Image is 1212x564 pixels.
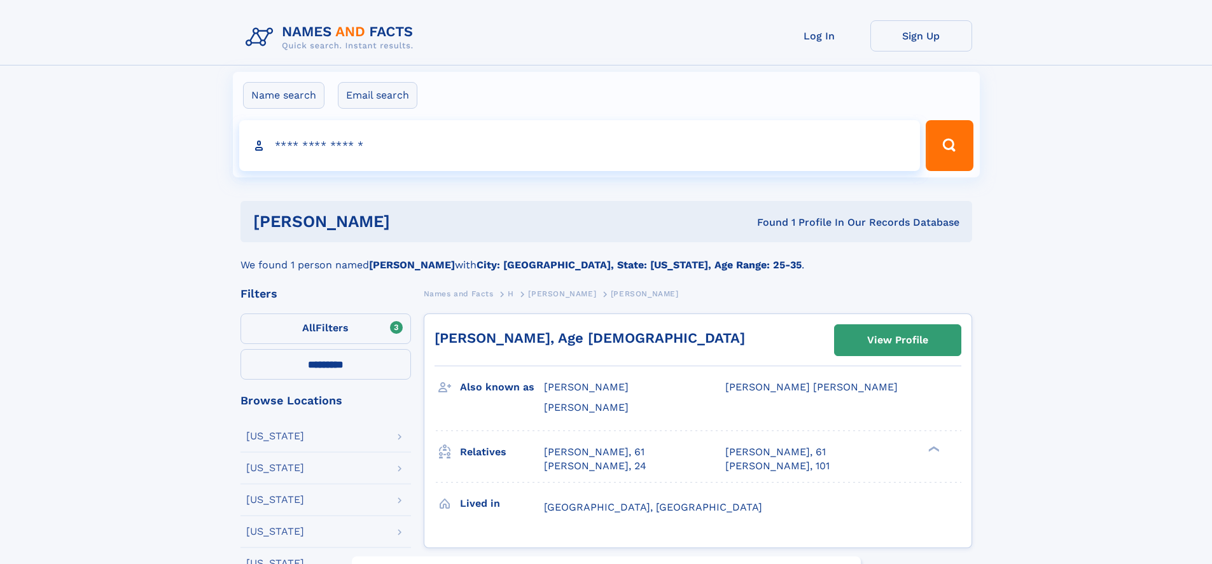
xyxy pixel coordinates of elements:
h1: [PERSON_NAME] [253,214,574,230]
div: ❯ [925,444,940,453]
span: [PERSON_NAME] [611,289,679,298]
h3: Relatives [460,441,544,463]
div: [US_STATE] [246,431,304,441]
b: [PERSON_NAME] [369,259,455,271]
div: [US_STATE] [246,526,304,537]
div: [US_STATE] [246,463,304,473]
div: View Profile [867,326,928,355]
a: [PERSON_NAME], 61 [544,445,644,459]
div: Browse Locations [240,395,411,406]
span: All [302,322,316,334]
div: We found 1 person named with . [240,242,972,273]
input: search input [239,120,921,171]
label: Name search [243,82,324,109]
span: [GEOGRAPHIC_DATA], [GEOGRAPHIC_DATA] [544,501,762,513]
a: Log In [769,20,870,52]
span: [PERSON_NAME] [528,289,596,298]
label: Email search [338,82,417,109]
a: [PERSON_NAME], 24 [544,459,646,473]
span: [PERSON_NAME] [544,381,629,393]
button: Search Button [926,120,973,171]
b: City: [GEOGRAPHIC_DATA], State: [US_STATE], Age Range: 25-35 [477,259,802,271]
a: Sign Up [870,20,972,52]
h3: Lived in [460,493,544,514]
label: Filters [240,313,411,344]
div: [US_STATE] [246,495,304,505]
a: Names and Facts [424,285,494,301]
div: Found 1 Profile In Our Records Database [573,216,959,230]
a: [PERSON_NAME] [528,285,596,301]
h3: Also known as [460,376,544,398]
a: View Profile [835,325,961,355]
span: [PERSON_NAME] [544,401,629,413]
a: H [508,285,514,301]
span: [PERSON_NAME] [PERSON_NAME] [725,381,898,393]
a: [PERSON_NAME], Age [DEMOGRAPHIC_DATA] [435,330,745,346]
div: Filters [240,288,411,299]
a: [PERSON_NAME], 61 [725,445,826,459]
a: [PERSON_NAME], 101 [725,459,830,473]
span: H [508,289,514,298]
img: Logo Names and Facts [240,20,424,55]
